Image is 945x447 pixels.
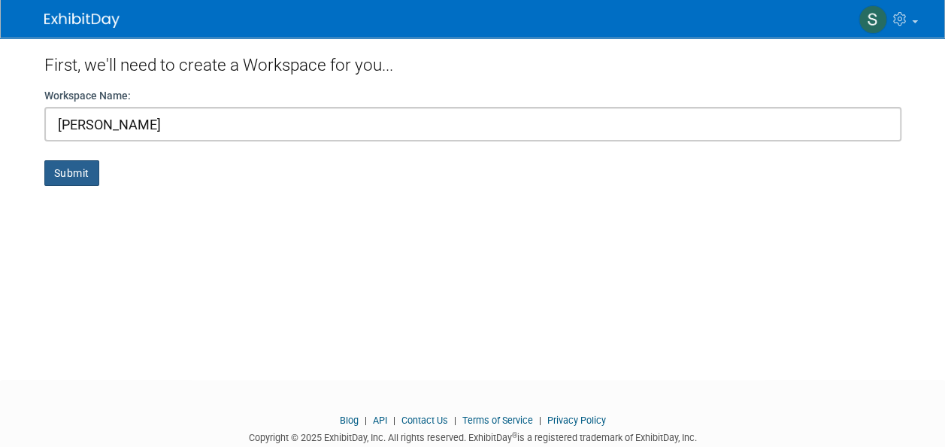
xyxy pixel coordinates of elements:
span: | [450,415,460,426]
span: | [361,415,371,426]
sup: ® [512,431,517,439]
span: | [389,415,399,426]
a: API [373,415,387,426]
label: Workspace Name: [44,88,131,103]
img: Sarah Volovick [859,5,887,34]
span: | [535,415,545,426]
button: Submit [44,160,99,186]
a: Privacy Policy [547,415,606,426]
img: ExhibitDay [44,13,120,28]
div: First, we'll need to create a Workspace for you... [44,38,901,88]
a: Blog [340,415,359,426]
input: Name of your organization [44,107,901,141]
a: Terms of Service [462,415,533,426]
a: Contact Us [401,415,448,426]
